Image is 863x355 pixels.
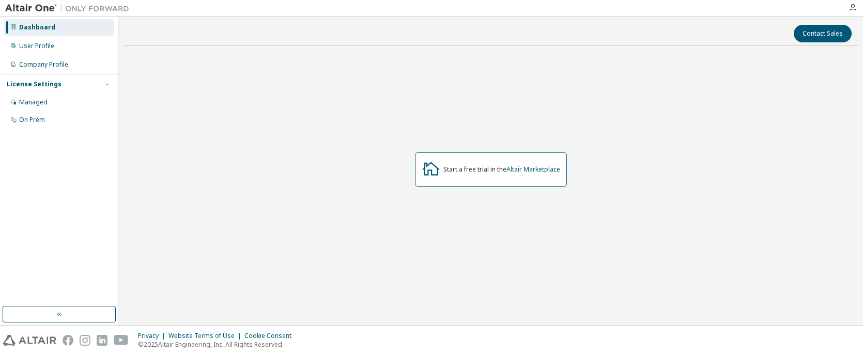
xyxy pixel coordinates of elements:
div: User Profile [19,42,54,50]
div: Managed [19,98,48,106]
div: Company Profile [19,60,68,69]
img: instagram.svg [80,335,90,346]
div: Website Terms of Use [168,332,244,340]
button: Contact Sales [794,25,852,42]
a: Altair Marketplace [506,165,560,174]
div: Privacy [138,332,168,340]
div: Start a free trial in the [443,165,560,174]
img: facebook.svg [63,335,73,346]
img: linkedin.svg [97,335,107,346]
img: Altair One [5,3,134,13]
img: youtube.svg [114,335,129,346]
div: License Settings [7,80,61,88]
div: Dashboard [19,23,55,32]
div: On Prem [19,116,45,124]
img: altair_logo.svg [3,335,56,346]
p: © 2025 Altair Engineering, Inc. All Rights Reserved. [138,340,298,349]
div: Cookie Consent [244,332,298,340]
